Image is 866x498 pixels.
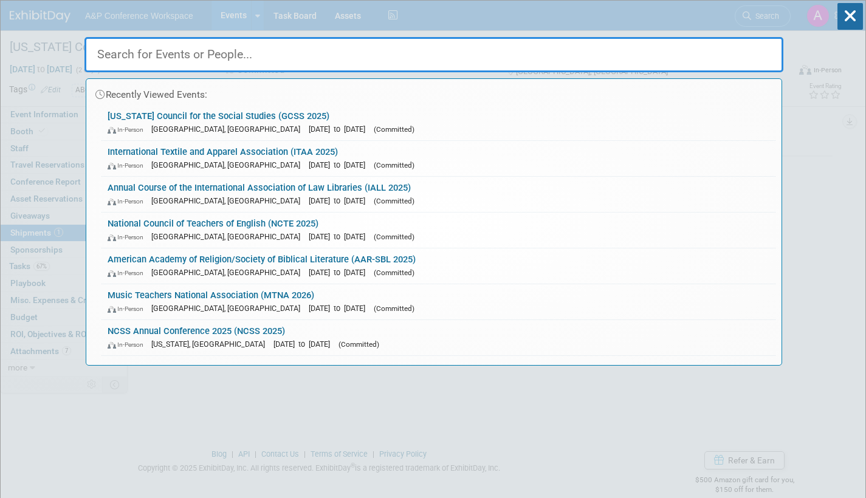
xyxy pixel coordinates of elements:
a: International Textile and Apparel Association (ITAA 2025) In-Person [GEOGRAPHIC_DATA], [GEOGRAPHI... [101,141,775,176]
span: [DATE] to [DATE] [309,196,371,205]
a: Annual Course of the International Association of Law Libraries (IALL 2025) In-Person [GEOGRAPHIC... [101,177,775,212]
span: (Committed) [374,197,414,205]
div: Recently Viewed Events: [92,79,775,105]
span: In-Person [108,341,149,349]
span: [GEOGRAPHIC_DATA], [GEOGRAPHIC_DATA] [151,304,306,313]
span: (Committed) [374,233,414,241]
span: [DATE] to [DATE] [273,339,336,349]
span: In-Person [108,162,149,169]
span: [GEOGRAPHIC_DATA], [GEOGRAPHIC_DATA] [151,124,306,134]
span: (Committed) [374,161,414,169]
span: [DATE] to [DATE] [309,304,371,313]
span: (Committed) [374,125,414,134]
span: [DATE] to [DATE] [309,268,371,277]
span: [DATE] to [DATE] [309,232,371,241]
span: In-Person [108,233,149,241]
a: NCSS Annual Conference 2025 (NCSS 2025) In-Person [US_STATE], [GEOGRAPHIC_DATA] [DATE] to [DATE] ... [101,320,775,355]
span: In-Person [108,305,149,313]
a: [US_STATE] Council for the Social Studies (GCSS 2025) In-Person [GEOGRAPHIC_DATA], [GEOGRAPHIC_DA... [101,105,775,140]
span: [GEOGRAPHIC_DATA], [GEOGRAPHIC_DATA] [151,160,306,169]
a: National Council of Teachers of English (NCTE 2025) In-Person [GEOGRAPHIC_DATA], [GEOGRAPHIC_DATA... [101,213,775,248]
span: In-Person [108,126,149,134]
a: Music Teachers National Association (MTNA 2026) In-Person [GEOGRAPHIC_DATA], [GEOGRAPHIC_DATA] [D... [101,284,775,319]
span: [GEOGRAPHIC_DATA], [GEOGRAPHIC_DATA] [151,268,306,277]
span: [GEOGRAPHIC_DATA], [GEOGRAPHIC_DATA] [151,232,306,241]
span: [GEOGRAPHIC_DATA], [GEOGRAPHIC_DATA] [151,196,306,205]
span: (Committed) [374,268,414,277]
span: [DATE] to [DATE] [309,160,371,169]
span: [DATE] to [DATE] [309,124,371,134]
span: [US_STATE], [GEOGRAPHIC_DATA] [151,339,271,349]
input: Search for Events or People... [84,37,783,72]
span: In-Person [108,269,149,277]
span: (Committed) [374,304,414,313]
a: American Academy of Religion/Society of Biblical Literature (AAR-SBL 2025) In-Person [GEOGRAPHIC_... [101,248,775,284]
span: In-Person [108,197,149,205]
span: (Committed) [338,340,379,349]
